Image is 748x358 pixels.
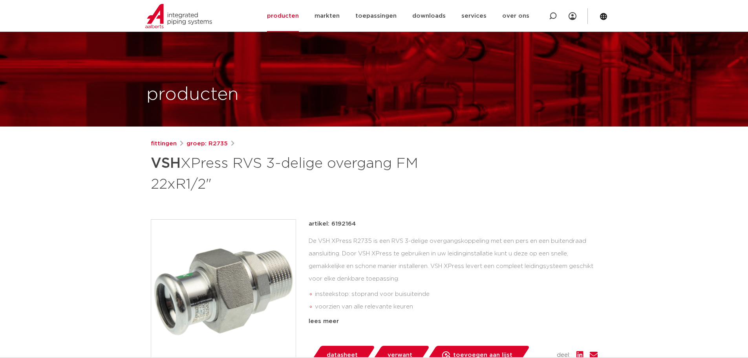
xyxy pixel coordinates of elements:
li: Leak Before Pressed-functie [315,313,598,326]
a: fittingen [151,139,177,149]
li: insteekstop: stoprand voor buisuiteinde [315,288,598,301]
div: lees meer [309,317,598,326]
div: De VSH XPress R2735 is een RVS 3-delige overgangskoppeling met een pers en een buitendraad aanslu... [309,235,598,314]
h1: producten [146,82,239,107]
li: voorzien van alle relevante keuren [315,301,598,313]
strong: VSH [151,156,181,171]
a: groep: R2735 [187,139,228,149]
h1: XPress RVS 3-delige overgang FM 22xR1/2" [151,152,446,194]
p: artikel: 6192164 [309,219,356,229]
